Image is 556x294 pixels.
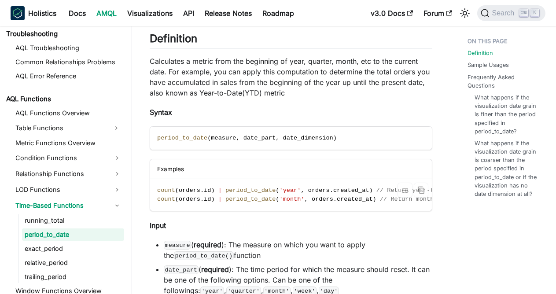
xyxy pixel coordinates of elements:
[530,9,539,17] kbd: K
[13,70,124,82] a: AQL Error Reference
[337,196,373,202] span: created_at
[22,257,124,269] a: relative_period
[150,56,432,98] p: Calculates a metric from the beginning of year, quarter, month, etc to the current date. For exam...
[22,228,124,241] a: period_to_date
[204,196,211,202] span: id
[333,135,337,141] span: )
[369,187,373,194] span: )
[4,28,124,40] a: Troubleshooting
[13,42,124,54] a: AQL Troubleshooting
[312,196,333,202] span: orders
[13,151,124,165] a: Condition Functions
[418,6,457,20] a: Forum
[225,196,276,202] span: period_to_date
[276,196,279,202] span: (
[178,6,199,20] a: API
[13,121,108,135] a: Table Functions
[11,6,56,20] a: HolisticsHolistics
[477,5,545,21] button: Search (Ctrl+K)
[22,271,124,283] a: trailing_period
[13,137,124,149] a: Metric Functions Overview
[468,73,542,90] a: Frequently Asked Questions
[91,6,122,20] a: AMQL
[204,187,211,194] span: id
[330,187,333,194] span: .
[200,196,204,202] span: .
[376,187,502,194] span: // Return year-to-date total orders
[13,183,124,197] a: LOD Functions
[211,135,236,141] span: measure
[175,187,179,194] span: (
[280,187,301,194] span: 'year'
[164,241,191,250] code: measure
[157,187,175,194] span: count
[63,6,91,20] a: Docs
[22,243,124,255] a: exact_period
[13,56,124,68] a: Common Relationships Problems
[243,135,276,141] span: date_part
[201,265,229,274] strong: required
[211,187,214,194] span: )
[301,187,304,194] span: ,
[174,251,234,260] code: period_to_date()
[13,167,124,181] a: Relationship Functions
[4,93,124,105] a: AQL Functions
[211,196,214,202] span: )
[373,196,376,202] span: )
[468,49,493,57] a: Definition
[276,135,279,141] span: ,
[179,187,200,194] span: orders
[398,183,412,198] button: Toggle word wrap
[11,6,25,20] img: Holistics
[305,196,308,202] span: ,
[380,196,509,202] span: // Return month-to-date total orders
[207,135,211,141] span: (
[218,187,222,194] span: |
[458,6,472,20] button: Switch between dark and light mode (currently light mode)
[150,108,172,117] strong: Syntax
[164,265,199,274] code: date_part
[475,139,538,198] a: What happens if the visualization date grain is coarser than the period specified in period_to_da...
[157,196,175,202] span: count
[280,196,305,202] span: 'month'
[157,135,207,141] span: period_to_date
[150,221,166,230] strong: Input
[150,32,432,49] h2: Definition
[13,198,124,213] a: Time-Based Functions
[28,8,56,18] b: Holistics
[283,135,333,141] span: date_dimension
[150,159,432,179] div: Examples
[475,93,538,136] a: What happens if the visualization date grain is finer than the period specified in period_to_date?
[257,6,299,20] a: Roadmap
[22,214,124,227] a: running_total
[236,135,240,141] span: ,
[490,9,520,17] span: Search
[365,6,418,20] a: v3.0 Docs
[179,196,200,202] span: orders
[225,187,276,194] span: period_to_date
[122,6,178,20] a: Visualizations
[194,240,221,249] strong: required
[175,196,179,202] span: (
[333,196,337,202] span: .
[414,183,428,198] button: Copy code to clipboard
[13,107,124,119] a: AQL Functions Overview
[218,196,222,202] span: |
[108,121,124,135] button: Expand sidebar category 'Table Functions'
[164,239,432,261] li: ( ): The measure on which you want to apply the function
[200,187,204,194] span: .
[308,187,330,194] span: orders
[333,187,369,194] span: created_at
[468,61,509,69] a: Sample Usages
[276,187,279,194] span: (
[199,6,257,20] a: Release Notes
